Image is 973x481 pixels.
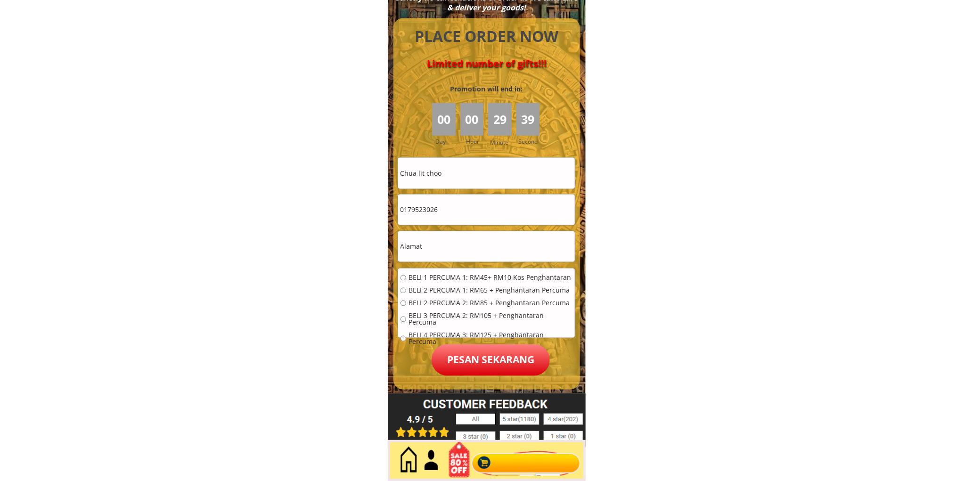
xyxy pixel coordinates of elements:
input: Alamat [398,231,575,262]
h3: Promotion will end in: [433,84,540,94]
h3: Minute [490,138,511,147]
h4: Limited number of gifts!!! [404,58,569,69]
h3: Day [435,137,459,146]
input: Telefon [398,195,575,225]
span: BELI 2 PERCUMA 2: RM85 + Penghantaran Percuma [409,300,572,307]
h3: Hour [466,137,486,146]
p: Pesan sekarang [432,344,550,376]
span: BELI 1 PERCUMA 1: RM45+ RM10 Kos Penghantaran [409,275,572,281]
span: BELI 2 PERCUMA 1: RM65 + Penghantaran Percuma [409,287,572,294]
span: BELI 3 PERCUMA 2: RM105 + Penghantaran Percuma [409,313,572,326]
input: Nama [398,158,575,188]
h3: Second [519,137,542,146]
span: BELI 4 PERCUMA 3: RM125 + Penghantaran Percuma [409,332,572,345]
h4: PLACE ORDER NOW [404,26,569,47]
